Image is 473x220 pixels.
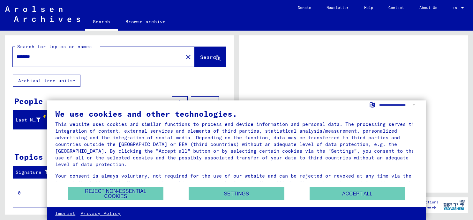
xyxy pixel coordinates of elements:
div: Last Name [16,117,41,123]
a: Imprint [55,210,75,217]
a: Search [85,14,118,31]
div: People [14,95,43,107]
mat-icon: close [184,53,192,61]
span: EN [453,6,460,10]
button: Accept all [310,187,405,200]
button: Archival tree units [13,75,80,87]
div: We use cookies and other technologies. [55,110,418,118]
div: Topics [14,151,43,163]
span: records found [100,99,137,105]
div: Signature [16,169,52,176]
button: Search [195,47,226,67]
div: This website uses cookies and similar functions to process end device information and personal da... [55,121,418,168]
img: yv_logo.png [442,197,466,213]
button: Settings [189,187,284,200]
a: Privacy Policy [80,210,121,217]
span: 33708611 [77,99,100,105]
div: Signature [16,167,58,178]
td: 0 [13,178,57,208]
div: Last Name [16,115,49,125]
span: Filter [196,99,214,105]
div: Your consent is always voluntary, not required for the use of our website and can be rejected or ... [55,172,418,193]
mat-header-cell: Last Name [13,111,47,129]
button: Clear [182,50,195,63]
a: Browse archive [118,14,173,29]
span: Search [200,54,219,60]
button: Filter [191,96,219,108]
img: Arolsen_neg.svg [5,6,80,22]
mat-label: Search for topics or names [17,44,92,49]
button: Reject non-essential cookies [68,187,163,200]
